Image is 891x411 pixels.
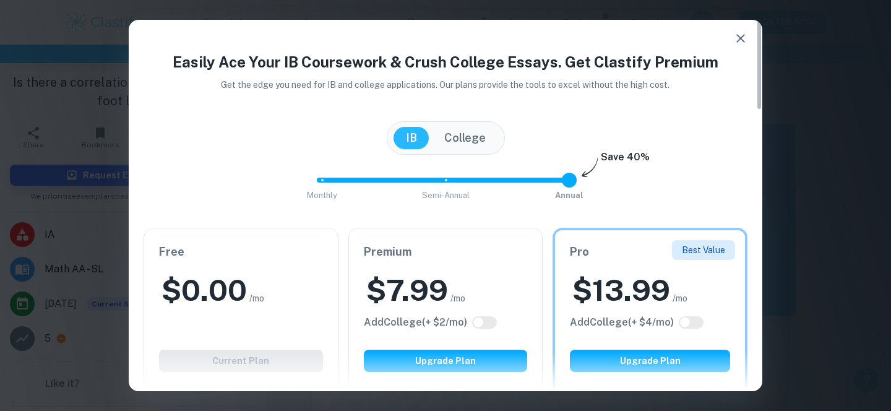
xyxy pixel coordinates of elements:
button: College [432,127,498,149]
span: Monthly [307,191,337,200]
p: Get the edge you need for IB and college applications. Our plans provide the tools to excel witho... [204,78,687,92]
img: subscription-arrow.svg [582,157,598,178]
button: Upgrade Plan [364,350,528,372]
h6: Free [159,243,323,261]
p: Best Value [682,243,725,257]
h2: $ 0.00 [161,270,247,310]
h4: Easily Ace Your IB Coursework & Crush College Essays. Get Clastify Premium [144,51,747,73]
h6: Save 40% [601,150,650,171]
h2: $ 13.99 [572,270,670,310]
h2: $ 7.99 [366,270,448,310]
span: Semi-Annual [422,191,470,200]
span: /mo [673,292,687,305]
button: Upgrade Plan [570,350,730,372]
span: /mo [249,292,264,305]
h6: Premium [364,243,528,261]
h6: Click to see all the additional College features. [570,315,674,330]
h6: Click to see all the additional College features. [364,315,467,330]
span: /mo [450,292,465,305]
h6: Pro [570,243,730,261]
button: IB [394,127,429,149]
span: Annual [555,191,583,200]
